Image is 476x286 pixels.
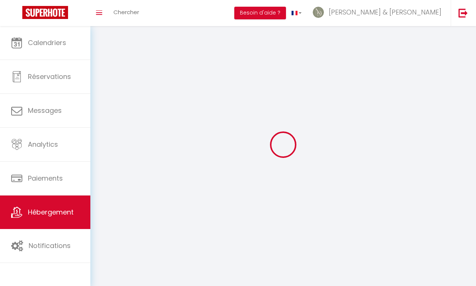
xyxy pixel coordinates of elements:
span: [PERSON_NAME] & [PERSON_NAME] [329,7,441,17]
span: Réservations [28,72,71,81]
span: Calendriers [28,38,66,47]
span: Messages [28,106,62,115]
span: Notifications [29,241,71,250]
img: logout [459,8,468,18]
span: Chercher [113,8,139,16]
span: Analytics [28,140,58,149]
button: Besoin d'aide ? [234,7,286,19]
img: ... [313,7,324,18]
img: Super Booking [22,6,68,19]
span: Hébergement [28,207,74,217]
span: Paiements [28,174,63,183]
button: Ouvrir le widget de chat LiveChat [6,3,28,25]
